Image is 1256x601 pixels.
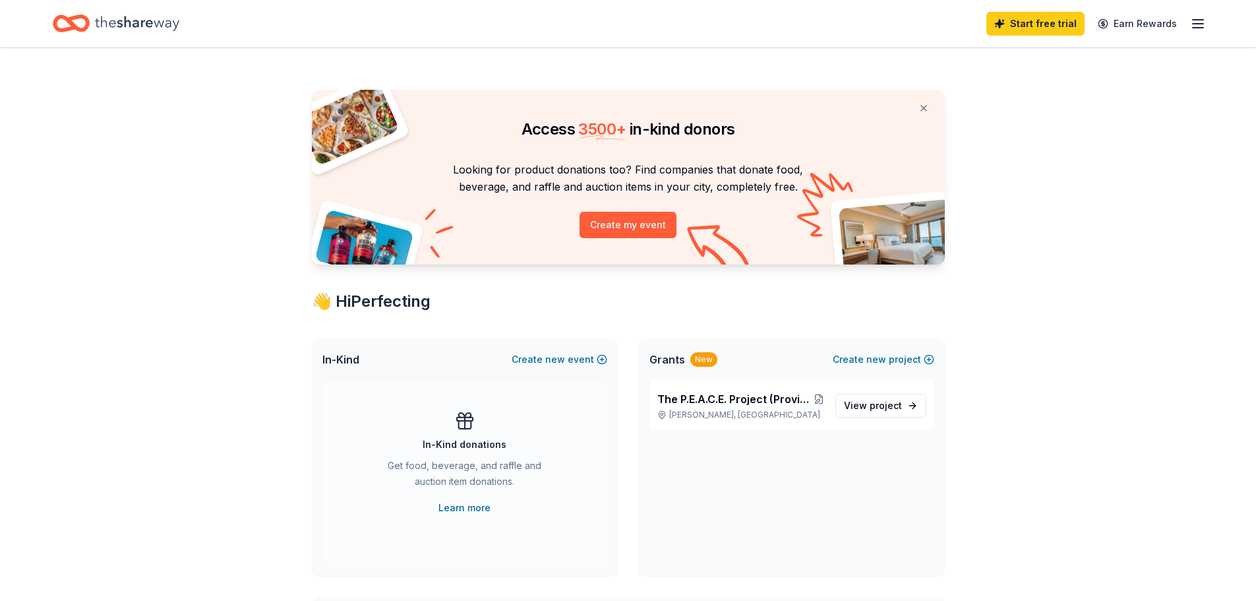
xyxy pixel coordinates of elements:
[512,352,607,367] button: Createnewevent
[833,352,934,367] button: Createnewproject
[657,410,825,420] p: [PERSON_NAME], [GEOGRAPHIC_DATA]
[328,161,929,196] p: Looking for product donations too? Find companies that donate food, beverage, and raffle and auct...
[844,398,902,414] span: View
[649,352,685,367] span: Grants
[545,352,565,367] span: new
[375,458,554,495] div: Get food, beverage, and raffle and auction item donations.
[1090,12,1185,36] a: Earn Rewards
[438,500,491,516] a: Learn more
[297,82,400,166] img: Pizza
[312,291,945,312] div: 👋 Hi Perfecting
[657,391,814,407] span: The P.E.A.C.E. Project (Providing Education Arts, Care & Empowerment)
[687,225,753,274] img: Curvy arrow
[522,119,735,139] span: Access in-kind donors
[690,352,717,367] div: New
[835,394,926,418] a: View project
[53,8,179,39] a: Home
[322,352,359,367] span: In-Kind
[986,12,1085,36] a: Start free trial
[423,437,506,453] div: In-Kind donations
[866,352,886,367] span: new
[870,400,902,411] span: project
[578,119,626,139] span: 3500 +
[580,212,676,238] button: Create my event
